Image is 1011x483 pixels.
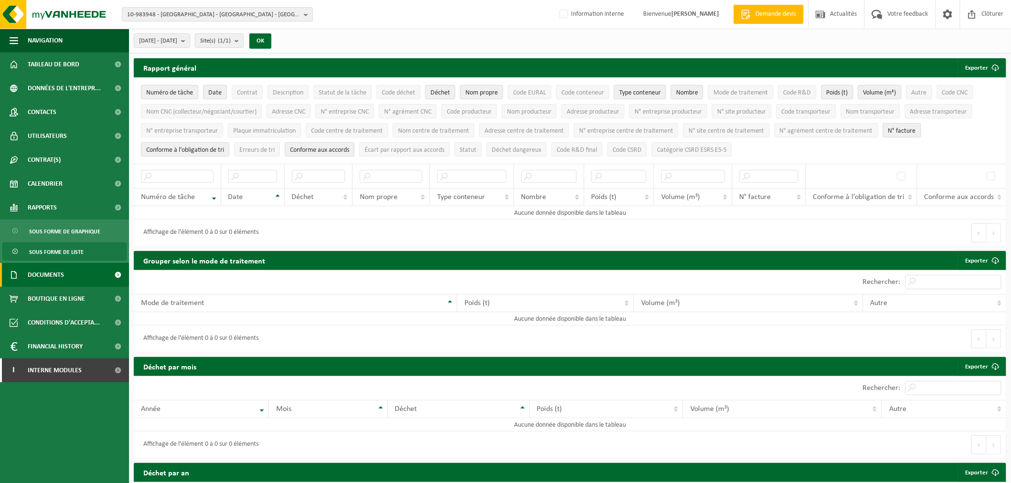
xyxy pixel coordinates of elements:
button: N° site centre de traitementN° site centre de traitement: Activate to sort [683,123,770,137]
span: Code R&D final [557,147,597,154]
span: Conforme aux accords [925,193,994,201]
a: Exporter [958,357,1005,376]
button: N° agrément centre de traitementN° agrément centre de traitement: Activate to sort [774,123,878,137]
button: Type conteneurType conteneur: Activate to sort [614,85,666,99]
span: Code CNC [942,89,968,96]
button: DescriptionDescription: Activate to sort [268,85,309,99]
span: Contrat [237,89,258,96]
button: N° agrément CNCN° agrément CNC: Activate to sort [379,104,437,118]
span: N° facture [740,193,771,201]
button: Code transporteurCode transporteur: Activate to sort [776,104,836,118]
span: I [10,358,18,382]
span: Nombre [676,89,698,96]
a: Exporter [958,251,1005,270]
span: N° entreprise centre de traitement [579,127,673,135]
span: Statut [460,147,476,154]
a: Sous forme de graphique [2,222,127,240]
span: Numéro de tâche [146,89,193,96]
span: Code producteur [447,108,492,115]
span: Boutique en ligne [28,287,85,311]
button: [DATE] - [DATE] [134,33,190,48]
button: Plaque immatriculationPlaque immatriculation: Activate to sort [228,123,301,137]
span: Écart par rapport aux accords [365,147,444,154]
button: NombreNombre: Activate to sort [671,85,703,99]
span: Site(s) [200,34,231,48]
span: Description [273,89,303,96]
button: Site(s)(1/1) [195,33,244,48]
button: Volume (m³)Volume (m³): Activate to sort [858,85,902,99]
button: Nom producteurNom producteur: Activate to sort [502,104,557,118]
span: Documents [28,263,64,287]
span: N° agrément CNC [384,108,431,115]
button: Poids (t)Poids (t): Activate to sort [821,85,853,99]
span: Déchet dangereux [492,147,541,154]
button: Nom CNC (collecteur/négociant/courtier)Nom CNC (collecteur/négociant/courtier): Activate to sort [141,104,262,118]
span: Volume (m³) [661,193,700,201]
span: Adresse centre de traitement [484,127,564,135]
button: DateDate: Activate to sort [203,85,227,99]
button: Erreurs de triErreurs de tri: Activate to sort [234,142,280,157]
div: Affichage de l'élément 0 à 0 sur 0 éléments [139,224,258,241]
span: Poids (t) [592,193,617,201]
span: Autre [912,89,927,96]
button: Code CNCCode CNC: Activate to sort [937,85,973,99]
span: Adresse transporteur [910,108,967,115]
button: Écart par rapport aux accordsÉcart par rapport aux accords: Activate to sort [359,142,450,157]
span: Volume (m³) [863,89,896,96]
span: Nom transporteur [846,108,895,115]
span: Code transporteur [782,108,831,115]
label: Rechercher: [863,385,901,392]
span: Mois [276,405,291,413]
span: Poids (t) [464,299,490,307]
h2: Rapport général [134,58,206,77]
button: Code producteurCode producteur: Activate to sort [441,104,497,118]
button: Code déchetCode déchet: Activate to sort [376,85,420,99]
button: Code R&D finalCode R&amp;D final: Activate to sort [551,142,602,157]
button: Previous [971,435,987,454]
button: N° entreprise centre de traitementN° entreprise centre de traitement: Activate to sort [574,123,678,137]
span: N° agrément centre de traitement [780,127,873,135]
button: Nom transporteurNom transporteur: Activate to sort [841,104,900,118]
span: N° entreprise CNC [321,108,369,115]
span: 10-983948 - [GEOGRAPHIC_DATA] - [GEOGRAPHIC_DATA] - [GEOGRAPHIC_DATA] [127,8,300,22]
button: N° factureN° facture: Activate to sort [883,123,921,137]
span: Adresse producteur [567,108,619,115]
span: Rapports [28,196,57,220]
a: Sous forme de liste [2,242,127,261]
button: Code EURALCode EURAL: Activate to sort [508,85,551,99]
td: Aucune donnée disponible dans le tableau [134,206,1006,220]
span: Conditions d'accepta... [28,311,100,335]
a: Demande devis [733,5,804,24]
button: StatutStatut: Activate to sort [454,142,482,157]
button: Statut de la tâcheStatut de la tâche: Activate to sort [313,85,372,99]
span: Sous forme de graphique [29,222,100,241]
span: N° entreprise producteur [635,108,702,115]
button: N° site producteurN° site producteur : Activate to sort [712,104,772,118]
span: Conforme à l’obligation de tri [146,147,224,154]
span: Volume (m³) [690,405,729,413]
span: Contacts [28,100,56,124]
span: Déchet [395,405,417,413]
span: Catégorie CSRD ESRS E5-5 [657,147,727,154]
button: Adresse transporteurAdresse transporteur: Activate to sort [905,104,972,118]
span: Tableau de bord [28,52,79,76]
span: N° site centre de traitement [688,127,764,135]
span: Date [208,89,222,96]
span: Code conteneur [561,89,604,96]
button: Exporter [958,58,1005,77]
button: Nom propreNom propre: Activate to sort [460,85,503,99]
button: Next [987,435,1001,454]
button: Code R&DCode R&amp;D: Activate to sort [778,85,817,99]
button: AutreAutre: Activate to sort [906,85,932,99]
count: (1/1) [218,38,231,44]
button: 10-983948 - [GEOGRAPHIC_DATA] - [GEOGRAPHIC_DATA] - [GEOGRAPHIC_DATA] [122,7,313,21]
button: Numéro de tâcheNuméro de tâche: Activate to remove sorting [141,85,198,99]
button: Conforme aux accords : Activate to sort [285,142,355,157]
a: Exporter [958,463,1005,482]
span: Nom propre [465,89,498,96]
span: Code EURAL [513,89,546,96]
span: Date [228,193,243,201]
button: Next [987,223,1001,242]
span: Nom producteur [507,108,551,115]
label: Rechercher: [863,279,901,286]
